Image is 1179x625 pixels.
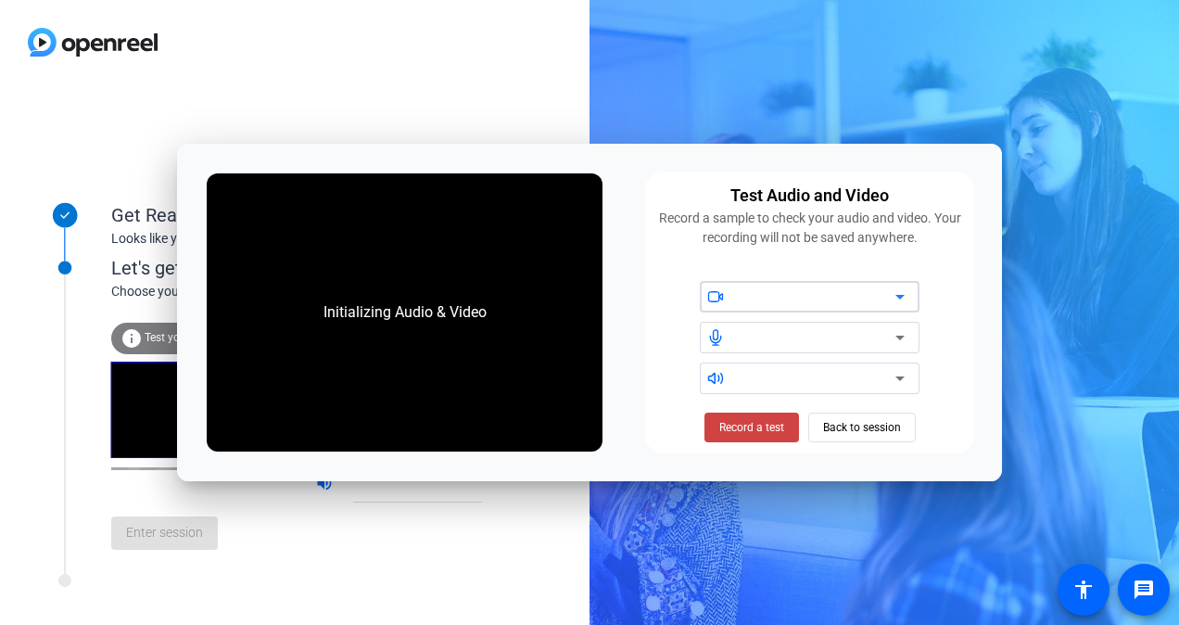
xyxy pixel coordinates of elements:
[1072,579,1095,601] mat-icon: accessibility
[111,201,482,229] div: Get Ready!
[808,413,916,442] button: Back to session
[111,282,520,301] div: Choose your settings
[823,410,901,445] span: Back to session
[704,413,799,442] button: Record a test
[111,229,482,249] div: Looks like you've been invited to join
[730,183,889,209] div: Test Audio and Video
[656,209,963,248] div: Record a sample to check your audio and video. Your recording will not be saved anywhere.
[719,419,784,436] span: Record a test
[305,283,505,342] div: Initializing Audio & Video
[145,331,273,344] span: Test your audio and video
[120,327,143,350] mat-icon: info
[111,254,520,282] div: Let's get connected.
[1133,579,1155,601] mat-icon: message
[315,474,337,496] mat-icon: volume_up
